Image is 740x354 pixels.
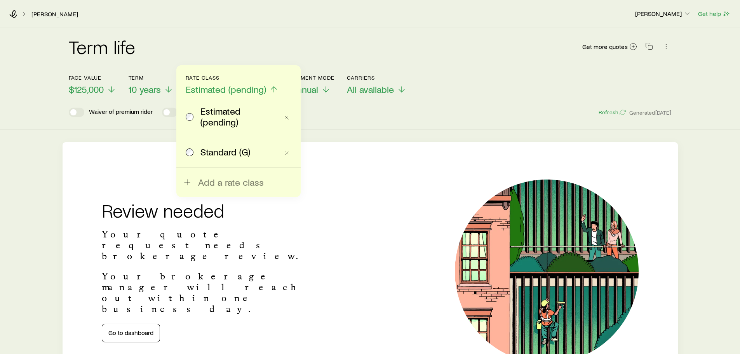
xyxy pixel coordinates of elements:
[655,109,672,116] span: [DATE]
[347,75,406,81] p: Carriers
[69,84,104,95] span: $125,000
[629,109,671,116] span: Generated
[291,75,335,95] button: Payment ModeAnnual
[635,9,691,19] button: [PERSON_NAME]
[186,84,266,95] span: Estimated (pending)
[69,37,136,56] h2: Term life
[102,201,325,220] h2: Review needed
[69,75,116,95] button: Face value$125,000
[89,108,153,117] p: Waiver of premium rider
[291,84,318,95] span: Annual
[635,10,691,17] p: [PERSON_NAME]
[582,42,637,51] a: Get more quotes
[129,75,173,81] p: Term
[582,44,628,50] span: Get more quotes
[186,75,279,81] p: Rate Class
[347,84,394,95] span: All available
[31,10,78,18] a: [PERSON_NAME]
[347,75,406,95] button: CarriersAll available
[291,75,335,81] p: Payment Mode
[698,9,731,18] button: Get help
[102,229,325,262] p: Your quote request needs brokerage review.
[186,75,279,95] button: Rate ClassEstimated (pending)
[102,271,325,314] p: Your brokerage manager will reach out within one business day.
[129,75,173,95] button: Term10 years
[129,84,161,95] span: 10 years
[102,324,160,342] a: Go to dashboard
[598,109,626,116] button: Refresh
[69,75,116,81] p: Face value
